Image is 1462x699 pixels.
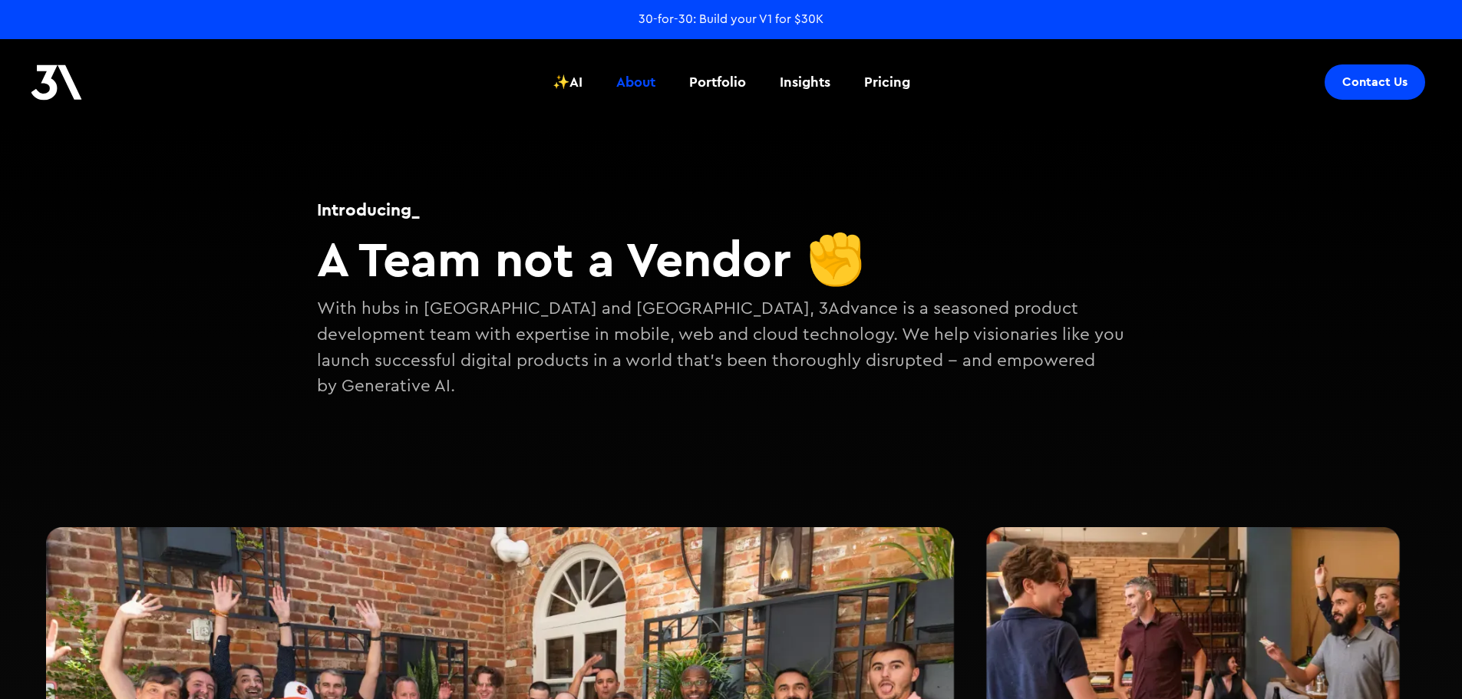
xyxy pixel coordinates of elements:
[553,72,582,92] div: ✨AI
[855,54,919,110] a: Pricing
[317,229,1146,289] h2: A Team not a Vendor ✊
[616,72,655,92] div: About
[317,197,1146,222] h1: Introducing_
[317,296,1146,399] p: With hubs in [GEOGRAPHIC_DATA] and [GEOGRAPHIC_DATA], 3Advance is a seasoned product development ...
[689,72,746,92] div: Portfolio
[780,72,830,92] div: Insights
[1325,64,1425,100] a: Contact Us
[771,54,840,110] a: Insights
[680,54,755,110] a: Portfolio
[607,54,665,110] a: About
[1342,74,1408,90] div: Contact Us
[864,72,910,92] div: Pricing
[543,54,592,110] a: ✨AI
[639,11,823,28] a: 30-for-30: Build your V1 for $30K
